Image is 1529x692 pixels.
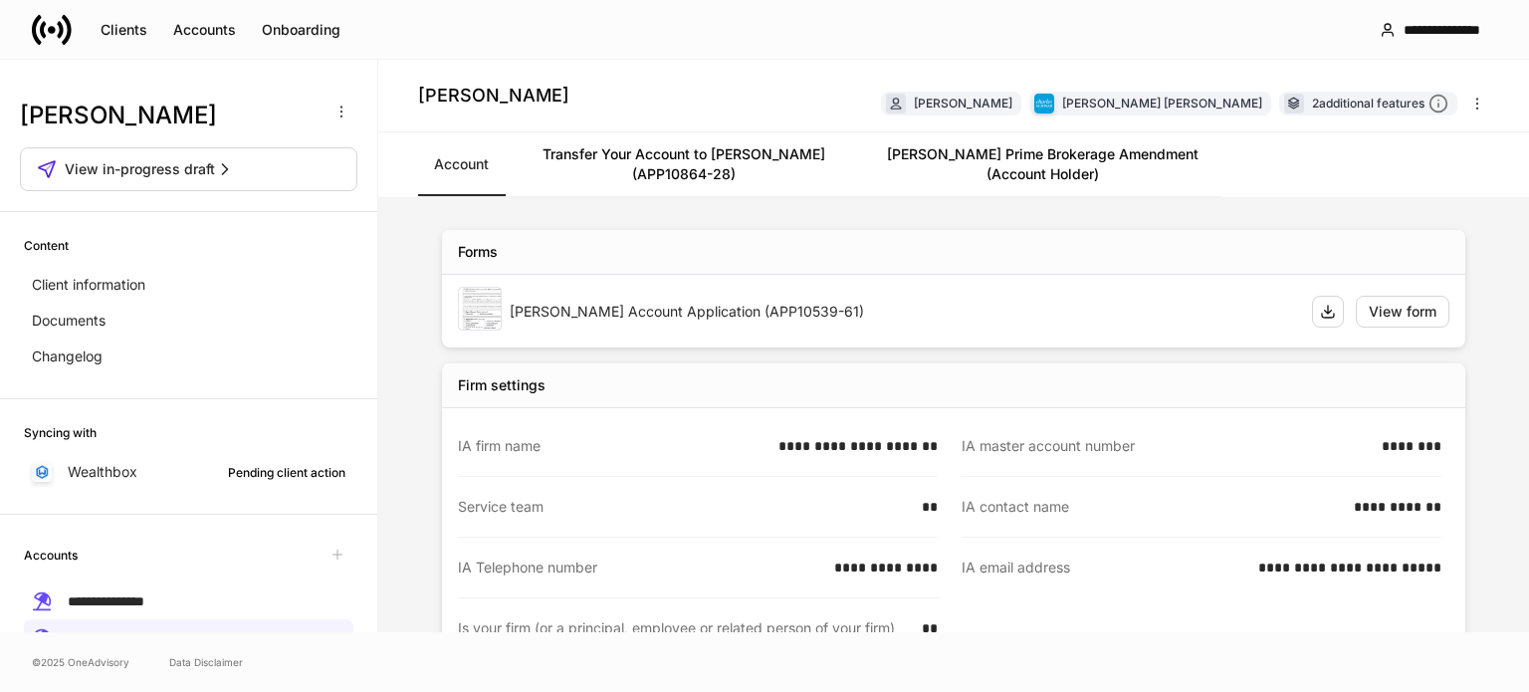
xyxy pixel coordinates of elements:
h6: Syncing with [24,423,97,442]
div: Accounts [173,20,236,40]
a: WealthboxPending client action [24,454,353,490]
button: Clients [88,14,160,46]
span: © 2025 OneAdvisory [32,654,129,670]
a: Account [418,132,505,196]
div: Clients [101,20,147,40]
a: Changelog [24,339,353,374]
div: [PERSON_NAME] [914,94,1012,113]
h6: Content [24,236,69,255]
div: View form [1369,302,1436,322]
button: View form [1356,296,1449,328]
p: Wealthbox [68,462,137,482]
div: IA Telephone number [458,558,822,577]
p: Client information [32,275,145,295]
a: Data Disclaimer [169,654,243,670]
span: View in-progress draft [65,159,215,179]
div: Firm settings [458,375,546,395]
div: IA master account number [962,436,1370,456]
h3: [PERSON_NAME] [20,100,318,131]
img: charles-schwab-BFYFdbvS.png [1034,94,1054,114]
div: IA email address [962,558,1246,578]
div: Is your firm (or a principal, employee or related person of your firm) an owner, executor, guardi... [458,618,910,678]
a: Transfer Your Account to [PERSON_NAME] (APP10864-28) [505,132,863,196]
div: [PERSON_NAME] Account Application (APP10539-61) [510,302,1296,322]
div: Pending client action [228,463,345,482]
div: 2 additional features [1312,94,1448,115]
span: Unavailable with outstanding requests for information [322,539,353,571]
div: IA contact name [962,497,1342,517]
div: Service team [458,497,910,517]
button: View in-progress draft [20,147,357,191]
h4: [PERSON_NAME] [418,84,569,108]
p: Changelog [32,346,103,366]
a: [PERSON_NAME] Prime Brokerage Amendment (Account Holder) [863,132,1221,196]
a: Documents [24,303,353,339]
button: Accounts [160,14,249,46]
div: [PERSON_NAME] [PERSON_NAME] [1062,94,1262,113]
a: Client information [24,267,353,303]
button: Onboarding [249,14,353,46]
div: IA firm name [458,436,766,456]
h6: Accounts [24,546,78,565]
p: Documents [32,311,106,331]
div: Forms [458,242,498,262]
div: Onboarding [262,20,340,40]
